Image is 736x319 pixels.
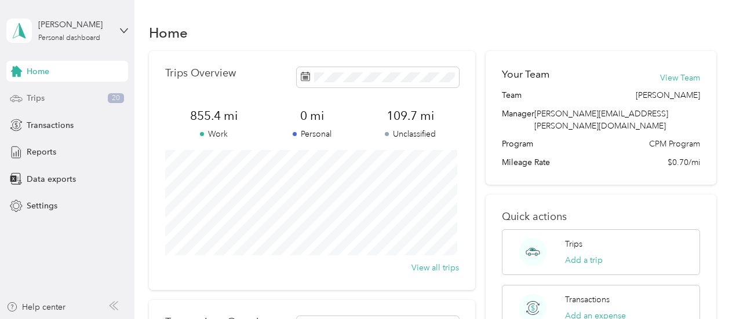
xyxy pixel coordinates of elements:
p: Work [165,128,263,140]
p: Unclassified [361,128,459,140]
span: $0.70/mi [668,156,700,168]
p: Transactions [565,294,610,306]
span: Data exports [27,173,76,185]
span: Manager [502,108,534,132]
h2: Your Team [502,67,549,82]
h1: Home [149,27,188,39]
span: [PERSON_NAME] [636,89,700,101]
span: Program [502,138,533,150]
span: Transactions [27,119,74,131]
button: Help center [6,301,65,313]
span: 855.4 mi [165,108,263,124]
span: Settings [27,200,57,212]
span: Trips [27,92,45,104]
iframe: Everlance-gr Chat Button Frame [671,254,736,319]
button: View Team [660,72,700,84]
div: [PERSON_NAME] [38,19,111,31]
span: 0 mi [263,108,361,124]
p: Trips Overview [165,67,236,79]
p: Personal [263,128,361,140]
span: [PERSON_NAME][EMAIL_ADDRESS][PERSON_NAME][DOMAIN_NAME] [534,109,668,131]
div: Personal dashboard [38,35,100,42]
span: Team [502,89,522,101]
span: 109.7 mi [361,108,459,124]
button: View all trips [411,262,459,274]
span: CPM Program [649,138,700,150]
p: Quick actions [502,211,700,223]
button: Add a trip [565,254,603,266]
span: Mileage Rate [502,156,550,168]
span: Reports [27,146,56,158]
p: Trips [565,238,582,250]
span: Home [27,65,49,78]
span: 20 [108,93,124,104]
